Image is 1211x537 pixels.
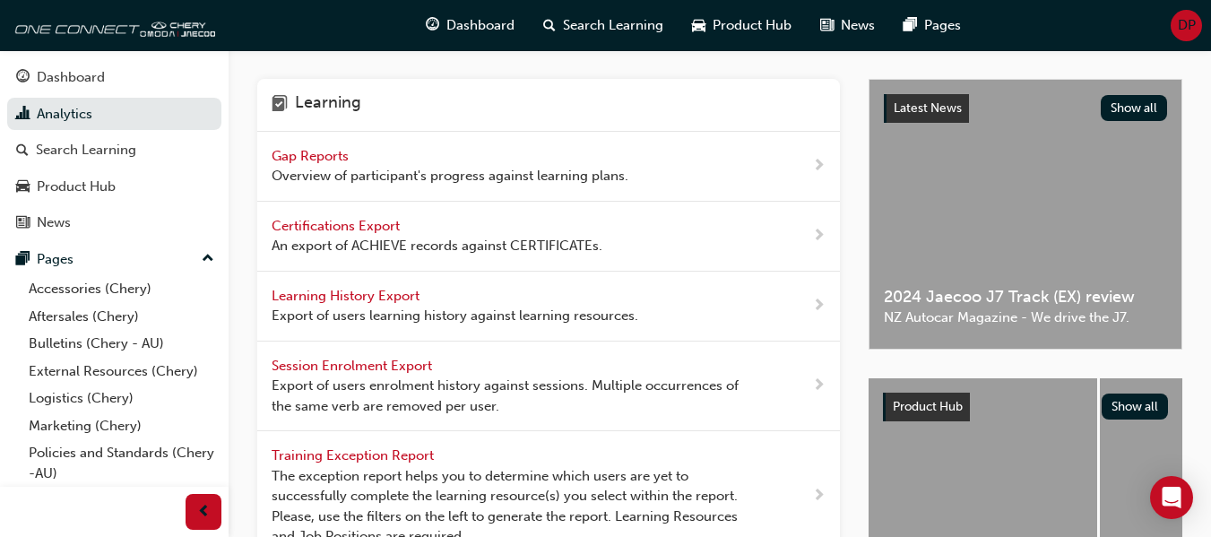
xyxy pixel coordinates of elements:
span: pages-icon [16,252,30,268]
span: Certifications Export [272,218,403,234]
span: next-icon [812,485,826,507]
div: News [37,212,71,233]
span: Overview of participant's progress against learning plans. [272,166,628,186]
a: Search Learning [7,134,221,167]
span: 2024 Jaecoo J7 Track (EX) review [884,287,1167,307]
span: search-icon [16,143,29,159]
h4: Learning [295,93,361,117]
a: Certifications Export An export of ACHIEVE records against CERTIFICATEs.next-icon [257,202,840,272]
div: Open Intercom Messenger [1150,476,1193,519]
span: Search Learning [563,15,663,36]
button: DashboardAnalyticsSearch LearningProduct HubNews [7,57,221,243]
img: oneconnect [9,7,215,43]
span: news-icon [16,215,30,231]
span: NZ Autocar Magazine - We drive the J7. [884,307,1167,328]
span: guage-icon [426,14,439,37]
span: Gap Reports [272,148,352,164]
span: next-icon [812,225,826,247]
a: Bulletins (Chery - AU) [22,330,221,358]
a: Logistics (Chery) [22,385,221,412]
a: Accessories (Chery) [22,275,221,303]
a: Session Enrolment Export Export of users enrolment history against sessions. Multiple occurrences... [257,342,840,432]
span: Learning History Export [272,288,423,304]
a: Learning History Export Export of users learning history against learning resources.next-icon [257,272,840,342]
span: learning-icon [272,93,288,117]
button: Show all [1101,95,1168,121]
span: Pages [924,15,961,36]
a: pages-iconPages [889,7,975,44]
a: car-iconProduct Hub [678,7,806,44]
a: Dashboard [7,61,221,94]
button: DP [1171,10,1202,41]
a: Product HubShow all [883,393,1168,421]
a: News [7,206,221,239]
span: Training Exception Report [272,447,437,463]
span: News [841,15,875,36]
a: Latest NewsShow all2024 Jaecoo J7 Track (EX) reviewNZ Autocar Magazine - We drive the J7. [869,79,1182,350]
span: DP [1178,15,1196,36]
span: car-icon [692,14,705,37]
span: prev-icon [197,501,211,524]
button: Show all [1102,394,1169,420]
button: Pages [7,243,221,276]
span: Export of users learning history against learning resources. [272,306,638,326]
span: next-icon [812,155,826,178]
div: Product Hub [37,177,116,197]
span: Dashboard [446,15,515,36]
a: External Resources (Chery) [22,358,221,385]
span: pages-icon [904,14,917,37]
a: Latest NewsShow all [884,94,1167,123]
a: Aftersales (Chery) [22,303,221,331]
a: Product Hub [7,170,221,204]
a: Gap Reports Overview of participant's progress against learning plans.next-icon [257,132,840,202]
div: Dashboard [37,67,105,88]
span: Session Enrolment Export [272,358,436,374]
span: up-icon [202,247,214,271]
a: Analytics [7,98,221,131]
span: car-icon [16,179,30,195]
a: Policies and Standards (Chery -AU) [22,439,221,487]
span: news-icon [820,14,834,37]
div: Search Learning [36,140,136,160]
a: Marketing (Chery) [22,412,221,440]
span: An export of ACHIEVE records against CERTIFICATEs. [272,236,602,256]
a: guage-iconDashboard [411,7,529,44]
span: chart-icon [16,107,30,123]
span: Export of users enrolment history against sessions. Multiple occurrences of the same verb are rem... [272,376,755,416]
span: guage-icon [16,70,30,86]
span: Latest News [894,100,962,116]
span: Product Hub [713,15,791,36]
span: search-icon [543,14,556,37]
span: next-icon [812,295,826,317]
a: search-iconSearch Learning [529,7,678,44]
div: Pages [37,249,74,270]
a: news-iconNews [806,7,889,44]
span: next-icon [812,375,826,397]
span: Product Hub [893,399,963,414]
